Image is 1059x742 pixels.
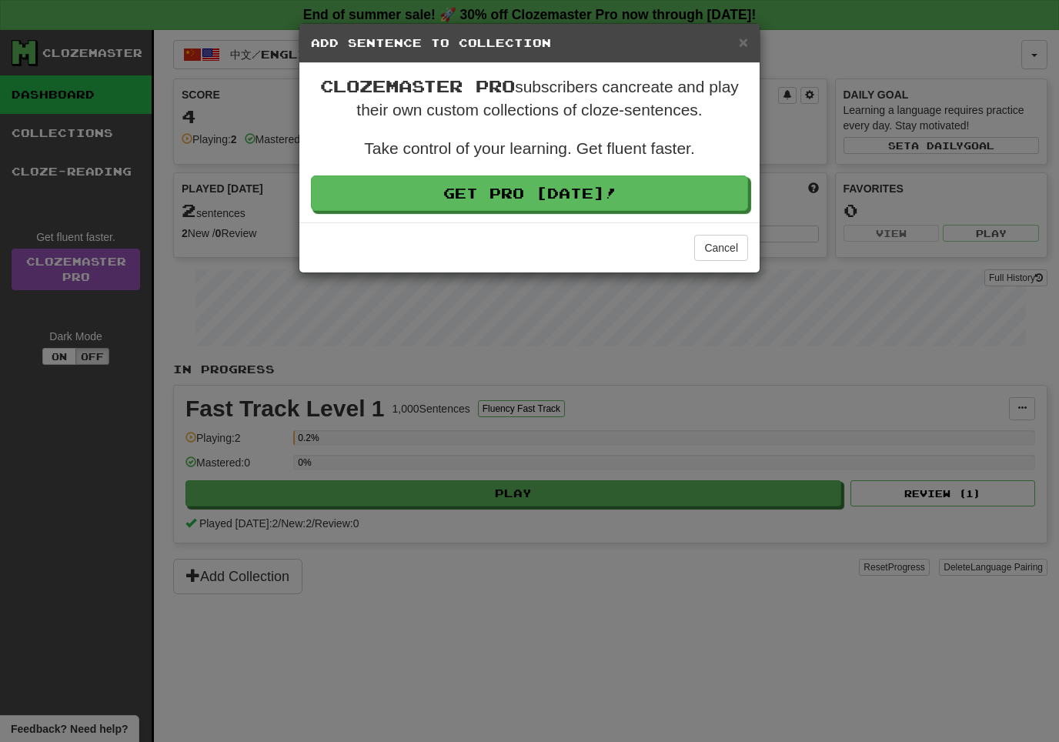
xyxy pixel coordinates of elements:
[311,35,748,51] h5: Add Sentence to Collection
[739,34,748,50] button: Close
[311,137,748,160] p: Take control of your learning. Get fluent faster.
[694,235,748,261] button: Cancel
[739,33,748,51] span: ×
[320,76,515,95] span: Clozemaster Pro
[311,75,748,122] p: subscribers can create and play their own custom collections of cloze-sentences.
[311,175,748,211] a: Get Pro [DATE]!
